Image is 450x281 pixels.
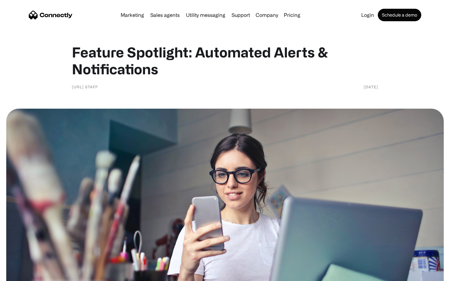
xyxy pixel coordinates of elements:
a: Utility messaging [183,12,228,17]
a: Schedule a demo [378,9,421,21]
a: Marketing [118,12,147,17]
a: Support [229,12,252,17]
div: [URL] staff [72,84,98,90]
div: Company [256,11,278,19]
div: [DATE] [364,84,378,90]
a: Pricing [281,12,303,17]
a: Login [359,12,377,17]
h1: Feature Spotlight: Automated Alerts & Notifications [72,44,378,77]
aside: Language selected: English [6,270,37,279]
ul: Language list [12,270,37,279]
a: Sales agents [148,12,182,17]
